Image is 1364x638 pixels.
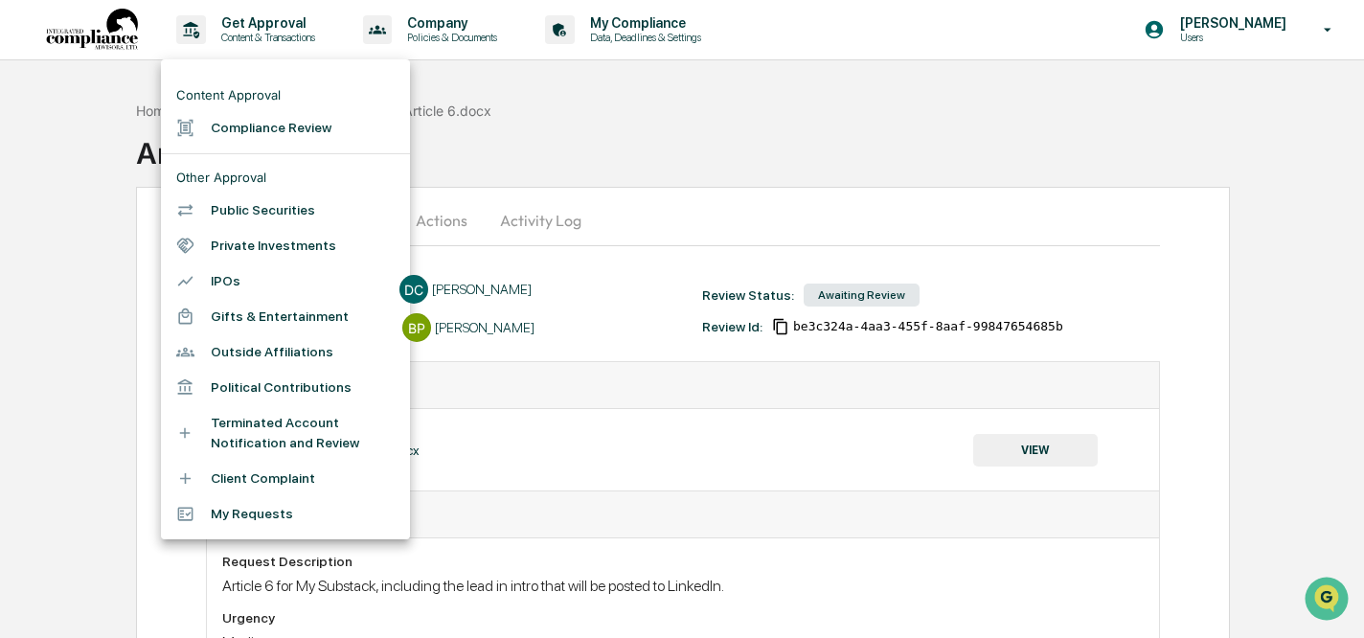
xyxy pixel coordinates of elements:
li: Other Approval [161,162,410,193]
iframe: Open customer support [1303,575,1354,627]
button: Start new chat [326,152,349,175]
a: 🔎Data Lookup [11,270,128,305]
a: 🖐️Preclearance [11,234,131,268]
div: Article 6.docx [403,103,491,119]
li: Gifts & Entertainment [161,299,410,334]
p: Content & Transactions [206,31,325,44]
div: Article 6.docx [136,121,1364,171]
span: Preclearance [38,241,124,261]
div: secondary tabs example [206,197,1161,243]
p: Data, Deadlines & Settings [575,31,711,44]
p: Policies & Documents [392,31,507,44]
li: Compliance Review [161,110,410,146]
p: Users [1165,31,1296,44]
img: logo [46,9,138,52]
button: Actions [398,197,485,243]
span: be3c324a-4aa3-455f-8aaf-99847654685b [793,319,1063,334]
button: VIEW [973,434,1098,467]
input: Clear [50,87,316,107]
div: Home [136,103,172,119]
div: [PERSON_NAME] [435,320,534,335]
p: [PERSON_NAME] [1165,15,1296,31]
span: Pylon [191,325,232,339]
li: Private Investments [161,228,410,263]
p: How can we help? [19,40,349,71]
div: BP [402,313,431,342]
div: [PERSON_NAME] [432,282,532,297]
li: Outside Affiliations [161,334,410,370]
span: Data Lookup [38,278,121,297]
li: IPOs [161,263,410,299]
li: Content Approval [161,80,410,110]
img: 1746055101610-c473b297-6a78-478c-a979-82029cc54cd1 [19,147,54,181]
li: Client Complaint [161,461,410,496]
a: Powered byPylon [135,324,232,339]
div: Review Id: [702,319,762,334]
span: Copy Id [772,318,789,335]
a: 🗄️Attestations [131,234,245,268]
div: Start new chat [65,147,314,166]
li: Political Contributions [161,370,410,405]
span: Attestations [158,241,238,261]
li: My Requests [161,496,410,532]
div: DC [399,275,428,304]
div: Review Status: [702,287,794,303]
div: Urgency [222,610,1145,626]
div: Article 6 for My Substack, including the lead in intro that will be posted to LinkedIn. [222,577,1145,595]
p: Get Approval [206,15,325,31]
p: Company [392,15,507,31]
div: We're available if you need us! [65,166,242,181]
div: Awaiting Review [804,284,920,307]
div: 🗄️ [139,243,154,259]
div: 🔎 [19,280,34,295]
div: Request Description [222,554,1145,569]
p: My Compliance [575,15,711,31]
li: Public Securities [161,193,410,228]
div: 🖐️ [19,243,34,259]
button: Activity Log [485,197,597,243]
li: Terminated Account Notification and Review [161,405,410,461]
